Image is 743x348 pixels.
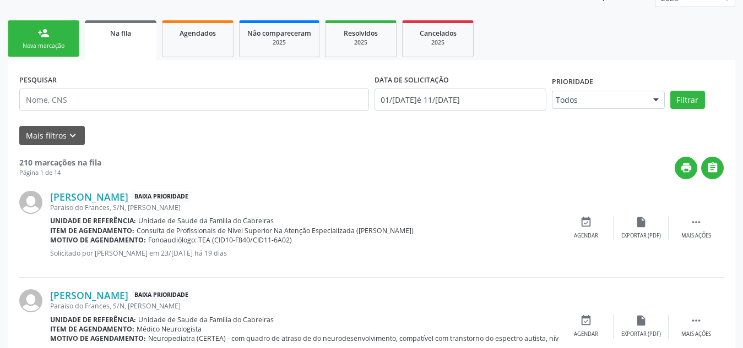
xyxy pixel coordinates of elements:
[50,334,146,343] b: Motivo de agendamento:
[50,203,558,212] div: Paraiso do Frances, S/N, [PERSON_NAME]
[110,29,131,38] span: Na fila
[19,71,57,89] label: PESQUISAR
[701,157,724,179] button: 
[635,314,647,327] i: insert_drive_file
[681,232,711,240] div: Mais ações
[675,157,697,179] button: print
[19,89,369,111] input: Nome, CNS
[344,29,378,38] span: Resolvidos
[556,95,642,106] span: Todos
[137,226,414,235] span: Consulta de Profissionais de Nivel Superior Na Atenção Especializada ([PERSON_NAME])
[375,89,546,111] input: Selecione um intervalo
[50,301,558,311] div: Paraiso do Frances, S/N, [PERSON_NAME]
[621,330,661,338] div: Exportar (PDF)
[690,314,702,327] i: 
[247,29,311,38] span: Não compareceram
[138,315,274,324] span: Unidade de Saude da Familia do Cabreiras
[621,232,661,240] div: Exportar (PDF)
[19,168,101,178] div: Página 1 de 14
[50,248,558,258] p: Solicitado por [PERSON_NAME] em 23/[DATE] há 19 dias
[635,216,647,228] i: insert_drive_file
[50,226,134,235] b: Item de agendamento:
[50,289,128,301] a: [PERSON_NAME]
[247,38,311,47] div: 2025
[410,38,465,47] div: 2025
[580,216,592,228] i: event_available
[50,315,136,324] b: Unidade de referência:
[574,330,598,338] div: Agendar
[19,191,42,214] img: img
[16,42,71,50] div: Nova marcação
[50,324,134,334] b: Item de agendamento:
[19,126,85,145] button: Mais filtroskeyboard_arrow_down
[148,235,292,245] span: Fonoaudiólogo: TEA (CID10-F840/CID11-6A02)
[420,29,457,38] span: Cancelados
[680,162,692,174] i: print
[137,324,202,334] span: Médico Neurologista
[132,191,191,203] span: Baixa Prioridade
[132,290,191,301] span: Baixa Prioridade
[19,289,42,312] img: img
[690,216,702,228] i: 
[19,157,101,168] strong: 210 marcações na fila
[50,235,146,245] b: Motivo de agendamento:
[37,27,50,39] div: person_add
[552,74,593,91] label: Prioridade
[333,38,388,47] div: 2025
[681,330,711,338] div: Mais ações
[67,130,79,142] i: keyboard_arrow_down
[375,71,449,89] label: DATA DE SOLICITAÇÃO
[707,162,719,174] i: 
[670,91,705,109] button: Filtrar
[180,29,216,38] span: Agendados
[50,191,128,203] a: [PERSON_NAME]
[138,216,274,225] span: Unidade de Saude da Familia do Cabreiras
[574,232,598,240] div: Agendar
[50,216,136,225] b: Unidade de referência:
[580,314,592,327] i: event_available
